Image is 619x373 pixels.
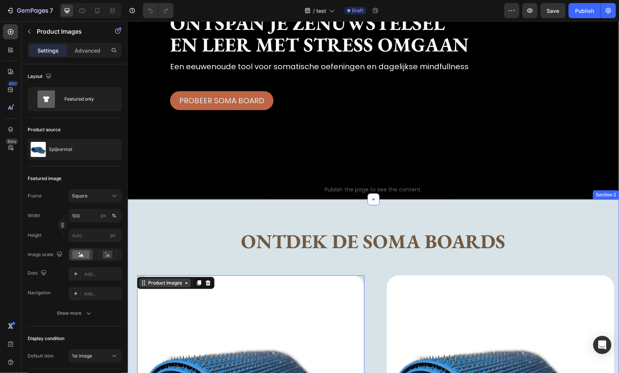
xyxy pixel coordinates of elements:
label: Frame [28,193,42,199]
p: Een eeuwenoude tool voor somatische oefeningen en dagelijkse mindfullness [42,40,485,50]
div: Open Intercom Messenger [593,336,611,354]
p: Spijkermat [49,147,72,152]
img: product feature img [31,142,46,157]
span: / [313,7,315,15]
button: px [109,211,119,220]
div: Featured image [28,175,61,182]
p: 7 [50,6,53,15]
span: 1st image [72,353,92,359]
div: Publish [575,7,594,15]
span: test [316,7,326,15]
button: 7 [3,3,56,18]
div: Section 2 [467,170,490,177]
div: Add... [84,291,120,297]
div: Product source [28,126,61,133]
div: Layout [28,71,53,82]
label: Width [28,212,40,219]
button: Publish [569,3,600,18]
input: px% [69,209,122,222]
button: 1st image [69,349,122,363]
iframe: Design area [128,21,619,373]
input: px [69,228,122,242]
a: Probeer soma board [42,70,146,89]
span: Square [72,193,88,199]
div: Undo/Redo [143,3,174,18]
button: Show more [28,306,122,320]
h2: Ontdek de Soma boards [97,208,394,232]
div: Featured only [64,90,111,108]
div: Beta [6,138,18,145]
div: 450 [7,81,18,87]
div: Dots [28,268,48,278]
div: Navigation [28,289,51,296]
button: Square [69,189,122,203]
div: Default item [28,353,54,359]
button: Save [541,3,566,18]
p: Probeer soma board [52,75,137,84]
div: Image scale [28,250,64,260]
div: Product Images [19,258,56,265]
p: Advanced [75,47,100,54]
div: Display condition [28,335,64,342]
div: Add... [84,271,120,278]
span: Draft [352,7,363,14]
p: Settings [38,47,59,54]
span: Save [547,8,560,14]
button: % [99,211,108,220]
label: Height [28,232,42,239]
span: px [110,232,116,238]
div: px [101,212,106,219]
div: Show more [57,309,92,317]
p: Product Images [37,27,101,36]
div: % [112,212,116,219]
